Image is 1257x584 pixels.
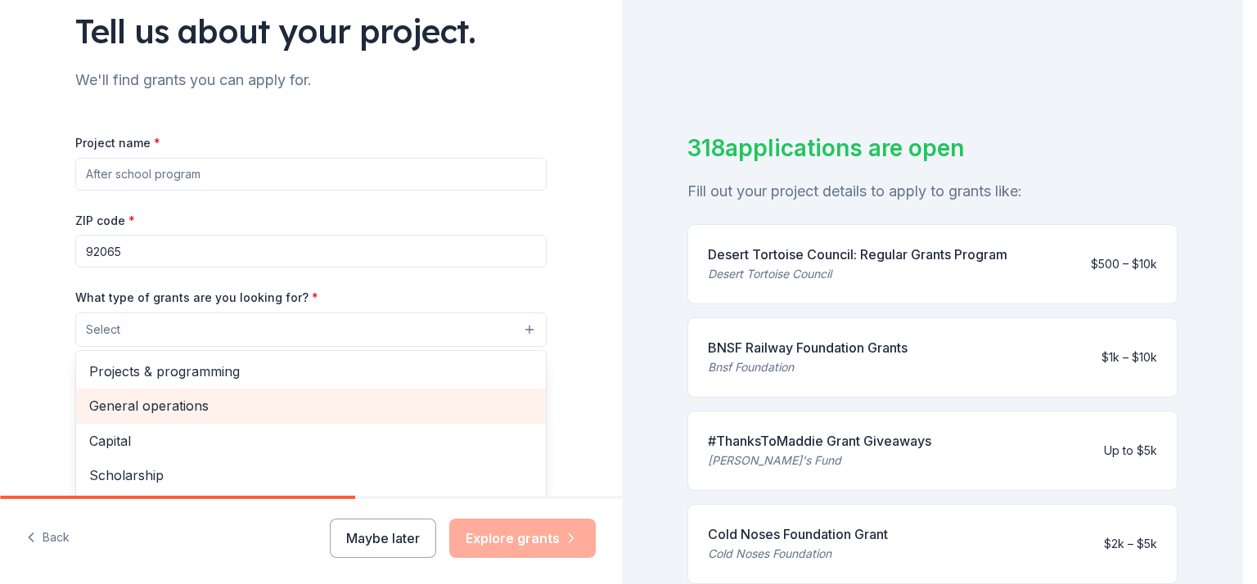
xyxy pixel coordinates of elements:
input: 12345 (U.S. only) [75,235,547,267]
div: We'll find grants you can apply for. [75,67,547,93]
span: Select [86,320,120,339]
div: Desert Tortoise Council [708,264,1007,284]
div: Select [75,350,547,546]
div: $1k – $10k [1102,348,1157,367]
div: 318 applications are open [687,131,1178,165]
div: [PERSON_NAME]'s Fund [708,451,931,470]
button: Back [26,521,70,555]
div: Tell us about your project. [75,8,547,54]
span: General operations [89,395,533,416]
span: Scholarship [89,465,533,486]
div: Up to $5k [1104,441,1157,460]
div: Fill out your project details to apply to grants like: [687,178,1178,204]
div: BNSF Railway Foundation Grants [708,338,908,357]
div: $500 – $10k [1091,254,1157,274]
div: Cold Noses Foundation [708,544,888,564]
button: Maybe later [330,519,436,558]
div: #ThanksToMaddie Grant Giveaways [708,431,931,451]
span: Projects & programming [89,361,533,382]
label: What type of grants are you looking for? [75,290,318,306]
button: Select [75,312,547,347]
div: Desert Tortoise Council: Regular Grants Program [708,245,1007,264]
label: Project name [75,135,160,151]
input: After school program [75,158,547,191]
label: ZIP code [75,213,135,229]
div: Bnsf Foundation [708,357,908,377]
div: $2k – $5k [1104,534,1157,554]
div: Cold Noses Foundation Grant [708,524,888,544]
span: Capital [89,430,533,451]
